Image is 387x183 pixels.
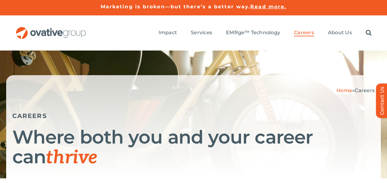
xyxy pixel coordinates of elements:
a: Impact [159,30,177,36]
span: » [337,87,375,93]
a: Search [366,30,372,36]
a: Read more. [250,4,286,10]
h5: CAREERS [12,112,375,120]
h1: Where both you and your career can [12,127,375,168]
a: About Us [328,30,352,36]
span: thrive [46,147,97,169]
nav: Menu [159,23,372,43]
a: Home [337,87,352,93]
a: OG_Full_horizontal_RGB [15,26,87,32]
a: Marketing is broken—but there’s a better way. [101,4,251,10]
a: EMRge™ Technology [226,30,280,36]
a: Services [191,30,212,36]
span: Careers [355,87,375,93]
a: Careers [294,30,314,36]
